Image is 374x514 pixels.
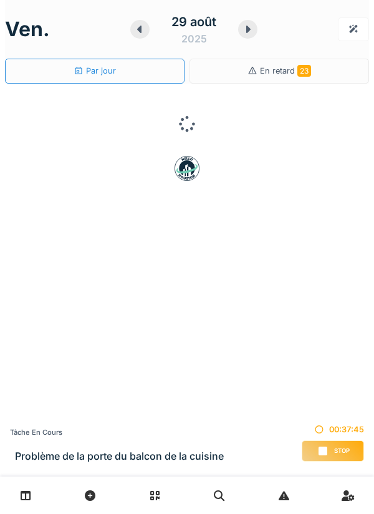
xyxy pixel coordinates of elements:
[181,31,207,46] div: 2025
[297,65,311,77] span: 23
[260,66,311,75] span: En retard
[302,424,364,435] div: 00:37:45
[15,450,224,462] h3: Problème de la porte du balcon de la cuisine
[334,447,350,455] span: Stop
[10,427,224,438] div: Tâche en cours
[74,65,116,77] div: Par jour
[171,12,216,31] div: 29 août
[5,17,50,41] h1: ven.
[175,156,199,181] img: badge-BVDL4wpA.svg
